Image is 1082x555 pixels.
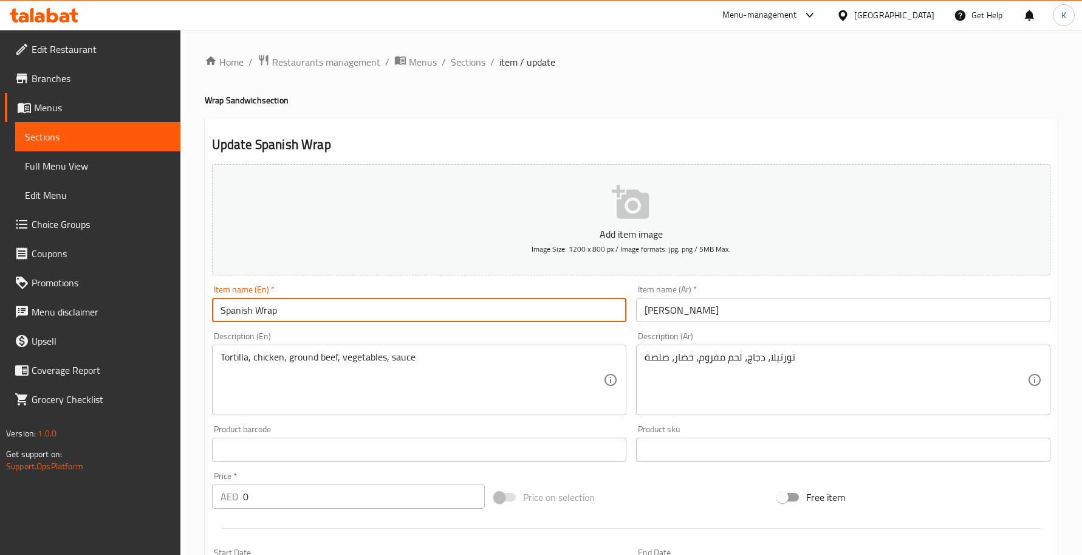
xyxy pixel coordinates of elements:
span: Coupons [32,246,171,261]
button: Add item imageImage Size: 1200 x 800 px / Image formats: jpg, png / 5MB Max. [212,164,1050,275]
li: / [248,55,253,69]
input: Please enter product sku [636,438,1050,462]
a: Upsell [5,326,180,356]
a: Branches [5,64,180,93]
textarea: تورتيلا، دجاج، لحم مفروم، خضار، صلصة [645,351,1027,409]
li: / [490,55,495,69]
span: Full Menu View [25,159,171,173]
span: Edit Restaurant [32,42,171,57]
h4: Wrap Sandwich section [205,94,1058,106]
span: Sections [25,129,171,144]
a: Full Menu View [15,151,180,181]
input: Enter name En [212,298,626,322]
input: Please enter product barcode [212,438,626,462]
span: Price on selection [523,490,595,505]
span: Edit Menu [25,188,171,202]
li: / [385,55,389,69]
span: Get support on: [6,446,62,462]
span: Menus [34,100,171,115]
a: Promotions [5,268,180,297]
a: Choice Groups [5,210,180,239]
a: Menu disclaimer [5,297,180,326]
span: Promotions [32,275,171,290]
input: Enter name Ar [636,298,1050,322]
span: Branches [32,71,171,86]
span: Image Size: 1200 x 800 px / Image formats: jpg, png / 5MB Max. [532,242,730,256]
a: Sections [15,122,180,151]
a: Coupons [5,239,180,268]
span: Upsell [32,334,171,348]
span: 1.0.0 [38,426,56,441]
span: Menu disclaimer [32,305,171,319]
span: item / update [499,55,555,69]
a: Coverage Report [5,356,180,385]
p: Add item image [231,227,1032,241]
span: Grocery Checklist [32,392,171,407]
span: Free item [806,490,845,505]
a: Home [205,55,244,69]
span: Choice Groups [32,217,171,232]
a: Menus [394,54,437,70]
input: Please enter price [243,484,485,509]
p: AED [221,489,238,504]
span: Restaurants management [272,55,380,69]
div: Menu-management [722,8,797,22]
a: Restaurants management [258,54,380,70]
a: Grocery Checklist [5,385,180,414]
a: Menus [5,93,180,122]
nav: breadcrumb [205,54,1058,70]
span: Version: [6,426,36,441]
li: / [442,55,446,69]
a: Sections [451,55,485,69]
a: Support.OpsPlatform [6,458,83,474]
span: Menus [409,55,437,69]
div: [GEOGRAPHIC_DATA] [854,9,934,22]
span: Coverage Report [32,363,171,377]
h2: Update Spanish Wrap [212,136,1050,154]
textarea: Tortilla, chicken, ground beef, vegetables, sauce [221,351,603,409]
span: K [1061,9,1066,22]
a: Edit Menu [15,181,180,210]
a: Edit Restaurant [5,35,180,64]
